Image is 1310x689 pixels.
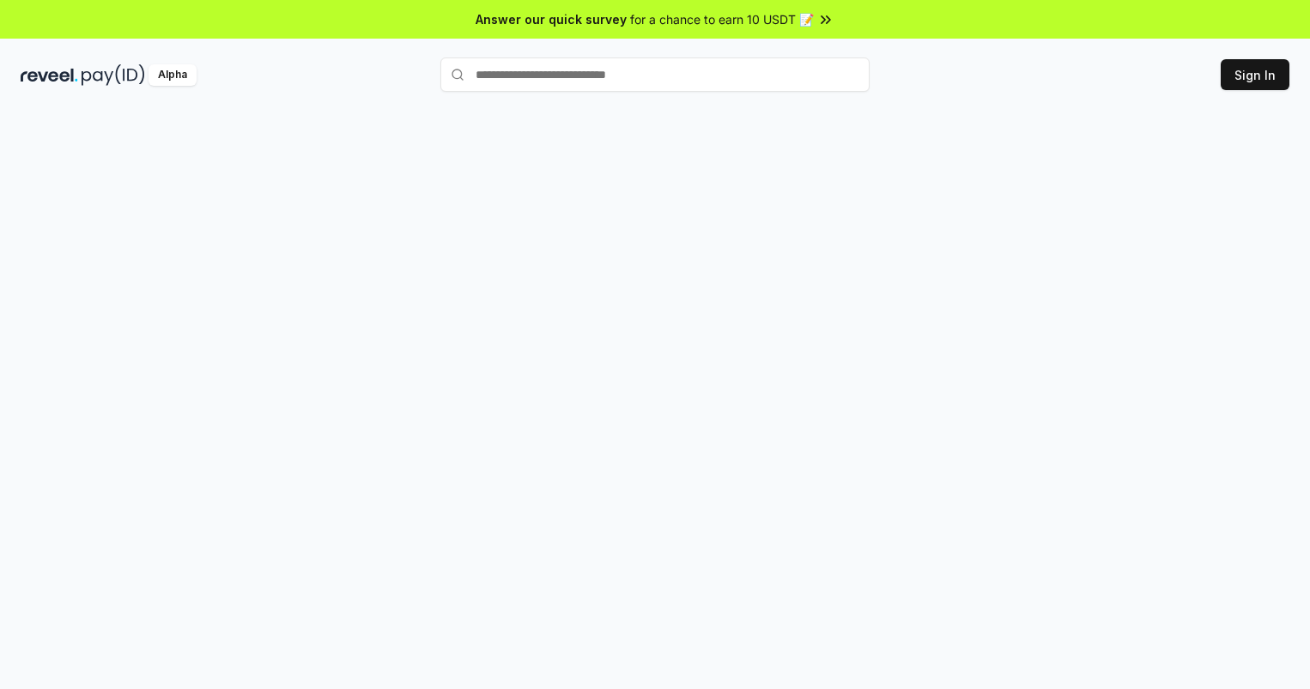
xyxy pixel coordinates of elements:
span: Answer our quick survey [476,10,627,28]
img: pay_id [82,64,145,86]
img: reveel_dark [21,64,78,86]
span: for a chance to earn 10 USDT 📝 [630,10,814,28]
div: Alpha [149,64,197,86]
button: Sign In [1221,59,1289,90]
